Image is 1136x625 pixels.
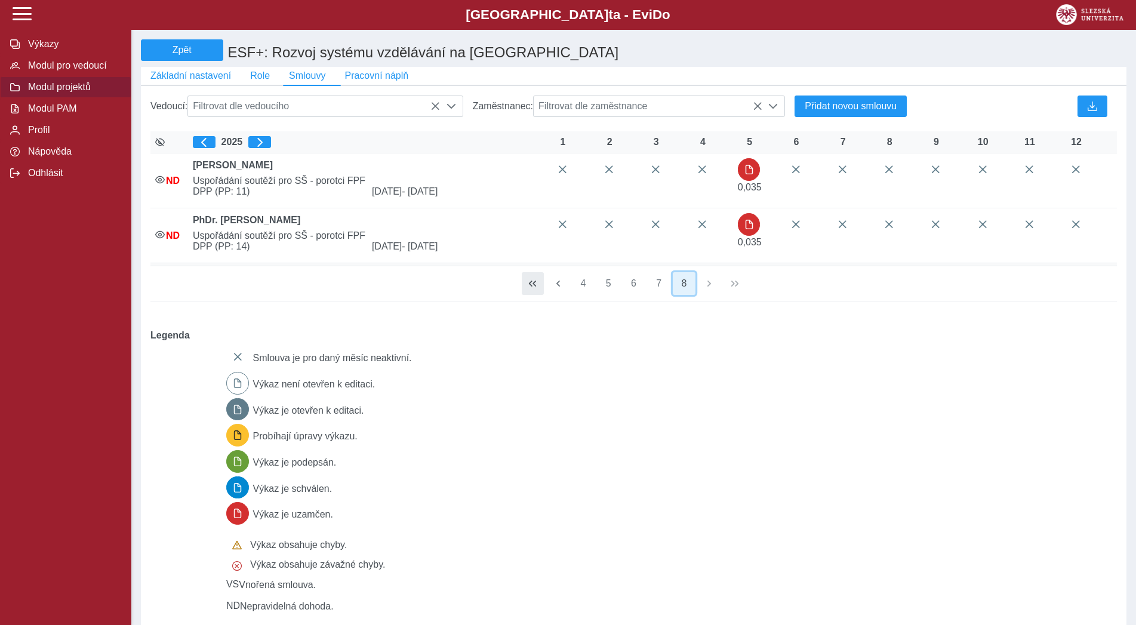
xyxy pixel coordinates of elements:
span: Výkaz obsahuje chyby. [250,540,347,550]
span: Uspořádání soutěží pro SŠ - porotci FPF [188,230,546,241]
div: 4 [691,137,715,147]
span: Přidat novou smlouvu [805,101,897,112]
span: Výkazy [24,39,121,50]
b: PhDr. [PERSON_NAME] [193,215,300,225]
div: 3 [644,137,668,147]
span: - [DATE] [402,241,438,251]
span: Role [250,70,270,81]
span: Výkaz je uzamčen. [253,510,333,520]
span: [DATE] [367,241,546,252]
i: Smlouva je aktivní [155,175,165,184]
span: Smlouva vnořená do kmene [226,579,239,589]
button: Smlouvy [279,67,335,85]
span: [DATE] [367,186,546,197]
span: Filtrovat dle vedoucího [188,96,440,116]
span: Smlouva vnořená do kmene [226,601,240,611]
div: 2 [598,137,621,147]
div: 1 [551,137,575,147]
span: Zpět [146,45,218,56]
span: DPP (PP: 11) [188,186,367,197]
span: Výkaz je podepsán. [253,457,337,467]
div: 8 [878,137,901,147]
span: Nepravidelná dohoda. [240,601,334,611]
span: Výkaz obsahuje závažné chyby. [250,559,386,569]
span: D [652,7,662,22]
span: Smlouva je pro daný měsíc neaktivní. [253,353,412,363]
div: 5 [738,137,762,147]
span: Probíhají úpravy výkazu. [253,431,358,441]
button: 6 [623,272,645,295]
span: Odhlásit [24,168,121,178]
span: Úvazek : 0,28 h / den. 1,4 h / týden. [738,182,762,192]
span: Pracovní náplň [344,70,408,81]
button: 5 [597,272,620,295]
span: Smlouvy [289,70,325,81]
b: Legenda [146,325,1112,346]
b: [GEOGRAPHIC_DATA] a - Evi [36,7,1100,23]
span: t [608,7,612,22]
button: 4 [572,272,595,295]
span: Filtrovat dle zaměstnance [534,96,762,116]
span: Modul projektů [24,82,121,93]
i: Zobrazit aktivní / neaktivní smlouvy [155,137,165,147]
span: Profil [24,125,121,136]
span: - [DATE] [402,186,438,196]
h1: ESF+: Rozvoj systému vzdělávání na [GEOGRAPHIC_DATA] [223,39,881,67]
div: 11 [1018,137,1042,147]
div: 6 [784,137,808,147]
div: 2025 [193,136,541,148]
div: 9 [925,137,949,147]
span: Výkaz není otevřen k editaci. [253,379,375,389]
span: Nápověda [24,146,121,157]
span: Základní nastavení [150,70,231,81]
button: 7 [648,272,670,295]
button: Pracovní náplň [335,67,418,85]
span: Vedoucí: [150,101,187,112]
img: logo_web_su.png [1056,4,1123,25]
div: 10 [971,137,995,147]
i: Smlouva je aktivní [155,230,165,239]
span: o [662,7,670,22]
span: Modul pro vedoucí [24,60,121,71]
span: Výkaz je schválen. [253,484,333,494]
div: 12 [1064,137,1088,147]
span: Výkaz je otevřen k editaci. [253,405,364,415]
span: DPP (PP: 14) [188,241,367,252]
span: Vnořená smlouva. [239,579,316,589]
button: Role [241,67,279,85]
div: 7 [831,137,855,147]
button: Přidat novou smlouvu [795,96,907,117]
div: Zaměstnanec: [468,91,790,122]
button: 8 [673,272,695,295]
span: Uspořádání soutěží pro SŠ - porotci FPF [188,176,546,186]
span: Úvazek : 0,28 h / den. 1,4 h / týden. [738,237,762,247]
span: Nepravidelná dohoda [166,230,180,241]
b: [PERSON_NAME] [193,160,273,170]
button: Zpět [141,39,223,61]
span: Nepravidelná dohoda [166,176,180,186]
button: Základní nastavení [141,67,241,85]
span: Modul PAM [24,103,121,114]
